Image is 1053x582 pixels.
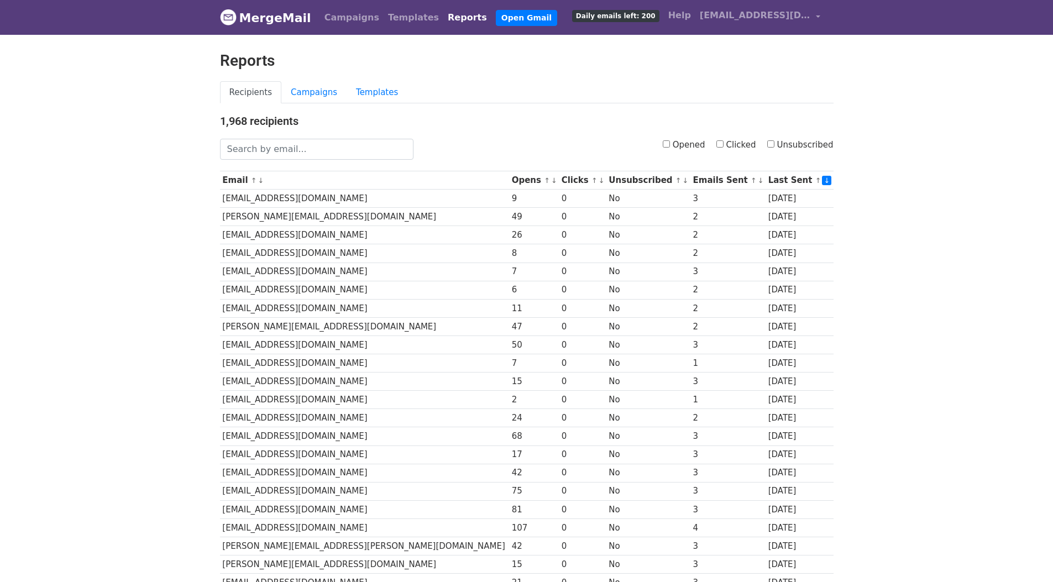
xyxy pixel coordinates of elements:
th: Last Sent [766,171,834,190]
a: ↓ [551,176,557,185]
th: Unsubscribed [606,171,690,190]
input: Unsubscribed [767,140,774,148]
td: 0 [559,190,606,208]
td: 0 [559,263,606,281]
td: No [606,482,690,500]
td: [EMAIL_ADDRESS][DOMAIN_NAME] [220,518,509,537]
td: [DATE] [766,373,834,391]
td: No [606,263,690,281]
span: [EMAIL_ADDRESS][DOMAIN_NAME] [700,9,810,22]
td: 1 [690,354,766,373]
td: 0 [559,427,606,445]
a: Campaigns [320,7,384,29]
td: 0 [559,445,606,464]
a: ↑ [675,176,682,185]
td: [EMAIL_ADDRESS][DOMAIN_NAME] [220,335,509,354]
td: No [606,226,690,244]
td: 3 [690,427,766,445]
td: [DATE] [766,464,834,482]
td: 42 [509,464,559,482]
td: 0 [559,208,606,226]
a: [EMAIL_ADDRESS][DOMAIN_NAME] [695,4,825,30]
td: [DATE] [766,391,834,409]
td: [DATE] [766,427,834,445]
td: [DATE] [766,482,834,500]
label: Opened [663,139,705,151]
td: [DATE] [766,354,834,373]
td: 2 [690,281,766,299]
td: 9 [509,190,559,208]
td: 75 [509,482,559,500]
td: 2 [690,208,766,226]
td: 2 [690,299,766,317]
td: [PERSON_NAME][EMAIL_ADDRESS][DOMAIN_NAME] [220,555,509,574]
td: [EMAIL_ADDRESS][DOMAIN_NAME] [220,500,509,518]
td: [EMAIL_ADDRESS][DOMAIN_NAME] [220,445,509,464]
td: 0 [559,537,606,555]
label: Unsubscribed [767,139,834,151]
td: [EMAIL_ADDRESS][DOMAIN_NAME] [220,354,509,373]
td: No [606,500,690,518]
td: [EMAIL_ADDRESS][DOMAIN_NAME] [220,226,509,244]
td: 3 [690,555,766,574]
td: 0 [559,464,606,482]
td: 4 [690,518,766,537]
td: [EMAIL_ADDRESS][DOMAIN_NAME] [220,190,509,208]
td: 26 [509,226,559,244]
td: [EMAIL_ADDRESS][DOMAIN_NAME] [220,427,509,445]
td: 0 [559,373,606,391]
a: ↑ [544,176,550,185]
td: 2 [690,226,766,244]
td: [EMAIL_ADDRESS][DOMAIN_NAME] [220,281,509,299]
td: 0 [559,555,606,574]
a: Open Gmail [496,10,557,26]
td: 0 [559,409,606,427]
td: 3 [690,373,766,391]
td: No [606,518,690,537]
td: [DATE] [766,555,834,574]
td: [DATE] [766,537,834,555]
td: [EMAIL_ADDRESS][DOMAIN_NAME] [220,409,509,427]
td: [PERSON_NAME][EMAIL_ADDRESS][DOMAIN_NAME] [220,208,509,226]
td: No [606,281,690,299]
td: 0 [559,391,606,409]
td: No [606,537,690,555]
img: MergeMail logo [220,9,237,25]
td: 3 [690,537,766,555]
label: Clicked [716,139,756,151]
td: [DATE] [766,500,834,518]
td: [DATE] [766,409,834,427]
td: [PERSON_NAME][EMAIL_ADDRESS][DOMAIN_NAME] [220,317,509,335]
td: 68 [509,427,559,445]
a: ↑ [815,176,821,185]
td: [EMAIL_ADDRESS][DOMAIN_NAME] [220,464,509,482]
td: 107 [509,518,559,537]
td: 2 [690,317,766,335]
td: 42 [509,537,559,555]
td: No [606,373,690,391]
a: Campaigns [281,81,347,104]
td: 24 [509,409,559,427]
a: ↓ [599,176,605,185]
td: [DATE] [766,226,834,244]
input: Search by email... [220,139,413,160]
span: Daily emails left: 200 [572,10,659,22]
th: Opens [509,171,559,190]
td: 0 [559,299,606,317]
td: [DATE] [766,244,834,263]
td: No [606,464,690,482]
td: No [606,244,690,263]
td: No [606,555,690,574]
a: Daily emails left: 200 [568,4,664,27]
td: 0 [559,335,606,354]
td: [EMAIL_ADDRESS][DOMAIN_NAME] [220,299,509,317]
th: Email [220,171,509,190]
a: ↑ [251,176,257,185]
a: ↓ [822,176,831,185]
td: No [606,190,690,208]
td: 11 [509,299,559,317]
td: 81 [509,500,559,518]
td: [DATE] [766,208,834,226]
a: Recipients [220,81,282,104]
a: ↓ [758,176,764,185]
